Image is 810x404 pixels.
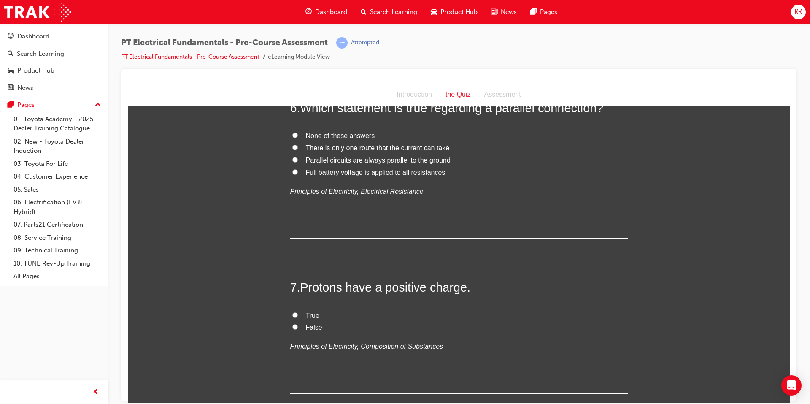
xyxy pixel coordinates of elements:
span: search-icon [8,50,13,58]
div: Open Intercom Messenger [781,375,802,396]
a: 06. Electrification (EV & Hybrid) [10,196,104,218]
span: up-icon [95,100,101,111]
span: guage-icon [305,7,312,17]
div: Attempted [351,39,379,47]
div: Introduction [262,5,311,17]
div: Search Learning [17,49,64,59]
li: eLearning Module View [268,52,330,62]
span: search-icon [361,7,367,17]
a: car-iconProduct Hub [424,3,484,21]
input: There is only one route that the current can take [165,61,170,66]
input: None of these answers [165,49,170,54]
span: Product Hub [440,7,478,17]
div: News [17,83,33,93]
span: Dashboard [315,7,347,17]
span: Full battery voltage is applied to all resistances [178,85,318,92]
a: search-iconSearch Learning [354,3,424,21]
button: Pages [3,97,104,113]
a: Dashboard [3,29,104,44]
a: 03. Toyota For Life [10,157,104,171]
div: the Quiz [311,5,350,17]
span: Which statement is true regarding a parallel connection? [173,17,476,31]
a: News [3,80,104,96]
button: KK [791,5,806,19]
span: News [501,7,517,17]
a: 10. TUNE Rev-Up Training [10,257,104,270]
div: Pages [17,100,35,110]
a: 09. Technical Training [10,244,104,257]
input: True [165,228,170,234]
span: False [178,240,194,247]
a: 07. Parts21 Certification [10,218,104,231]
input: Full battery voltage is applied to all resistances [165,85,170,91]
span: None of these answers [178,48,247,55]
a: pages-iconPages [524,3,564,21]
span: True [178,228,192,235]
span: prev-icon [93,387,99,398]
span: Pages [540,7,557,17]
span: KK [794,7,802,17]
span: news-icon [8,84,14,92]
h2: 6 . [162,16,500,33]
span: Parallel circuits are always parallel to the ground [178,73,323,80]
img: Trak [4,3,71,22]
span: Protons have a positive charge. [173,197,343,210]
h2: 7 . [162,195,500,212]
em: Principles of Electricity, Composition of Substances [162,259,316,266]
a: 02. New - Toyota Dealer Induction [10,135,104,157]
button: DashboardSearch LearningProduct HubNews [3,27,104,97]
span: There is only one route that the current can take [178,60,322,68]
span: car-icon [431,7,437,17]
a: Search Learning [3,46,104,62]
div: Product Hub [17,66,54,76]
div: Assessment [350,5,400,17]
a: All Pages [10,270,104,283]
span: Search Learning [370,7,417,17]
div: Dashboard [17,32,49,41]
a: PT Electrical Fundamentals - Pre-Course Assessment [121,53,259,60]
span: | [331,38,333,48]
a: 04. Customer Experience [10,170,104,183]
a: 08. Service Training [10,231,104,244]
span: car-icon [8,67,14,75]
a: 05. Sales [10,183,104,196]
input: False [165,240,170,246]
span: pages-icon [530,7,537,17]
span: PT Electrical Fundamentals - Pre-Course Assessment [121,38,328,48]
a: Product Hub [3,63,104,79]
input: Parallel circuits are always parallel to the ground [165,73,170,79]
span: learningRecordVerb_ATTEMPT-icon [336,37,348,49]
span: guage-icon [8,33,14,41]
a: guage-iconDashboard [299,3,354,21]
a: 01. Toyota Academy - 2025 Dealer Training Catalogue [10,113,104,135]
span: pages-icon [8,101,14,109]
a: news-iconNews [484,3,524,21]
span: news-icon [491,7,497,17]
em: Principles of Electricity, Electrical Resistance [162,104,296,111]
